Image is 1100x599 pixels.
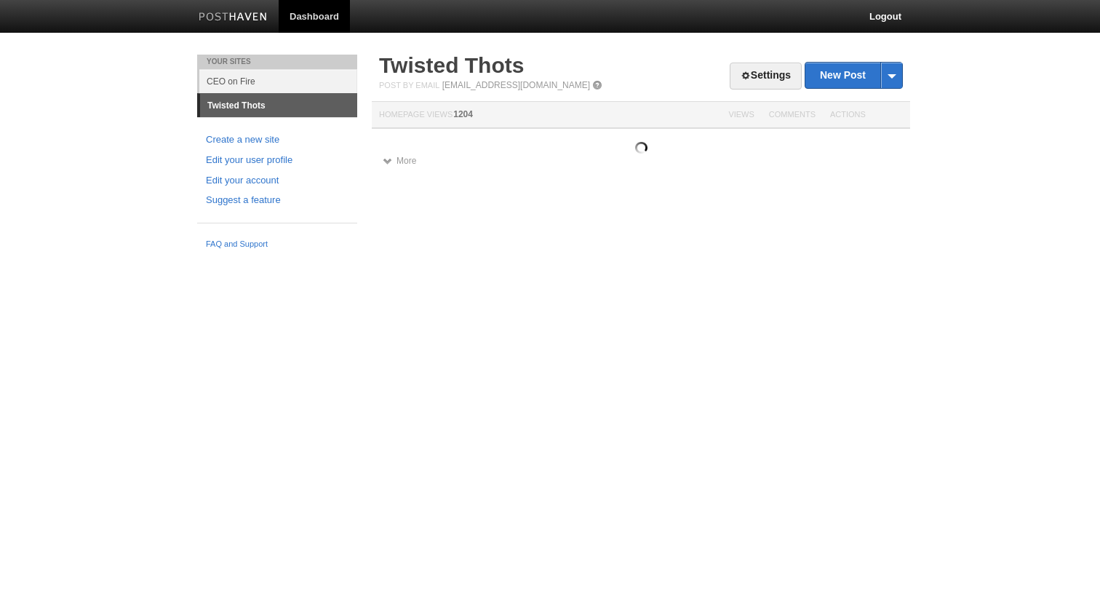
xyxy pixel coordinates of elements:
a: Edit your account [206,173,348,189]
a: New Post [805,63,902,88]
a: Settings [730,63,802,90]
th: Views [721,102,761,129]
th: Actions [823,102,910,129]
a: Twisted Thots [200,94,357,117]
img: Posthaven-bar [199,12,268,23]
a: Suggest a feature [206,193,348,208]
li: Your Sites [197,55,357,69]
a: FAQ and Support [206,238,348,251]
a: Edit your user profile [206,153,348,168]
th: Homepage Views [372,102,721,129]
th: Comments [762,102,823,129]
img: loading.gif [635,142,647,154]
a: [EMAIL_ADDRESS][DOMAIN_NAME] [442,80,590,90]
a: CEO on Fire [199,69,357,93]
a: More [383,156,416,166]
span: 1204 [453,109,473,119]
a: Twisted Thots [379,53,524,77]
span: Post by Email [379,81,439,90]
a: Create a new site [206,132,348,148]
